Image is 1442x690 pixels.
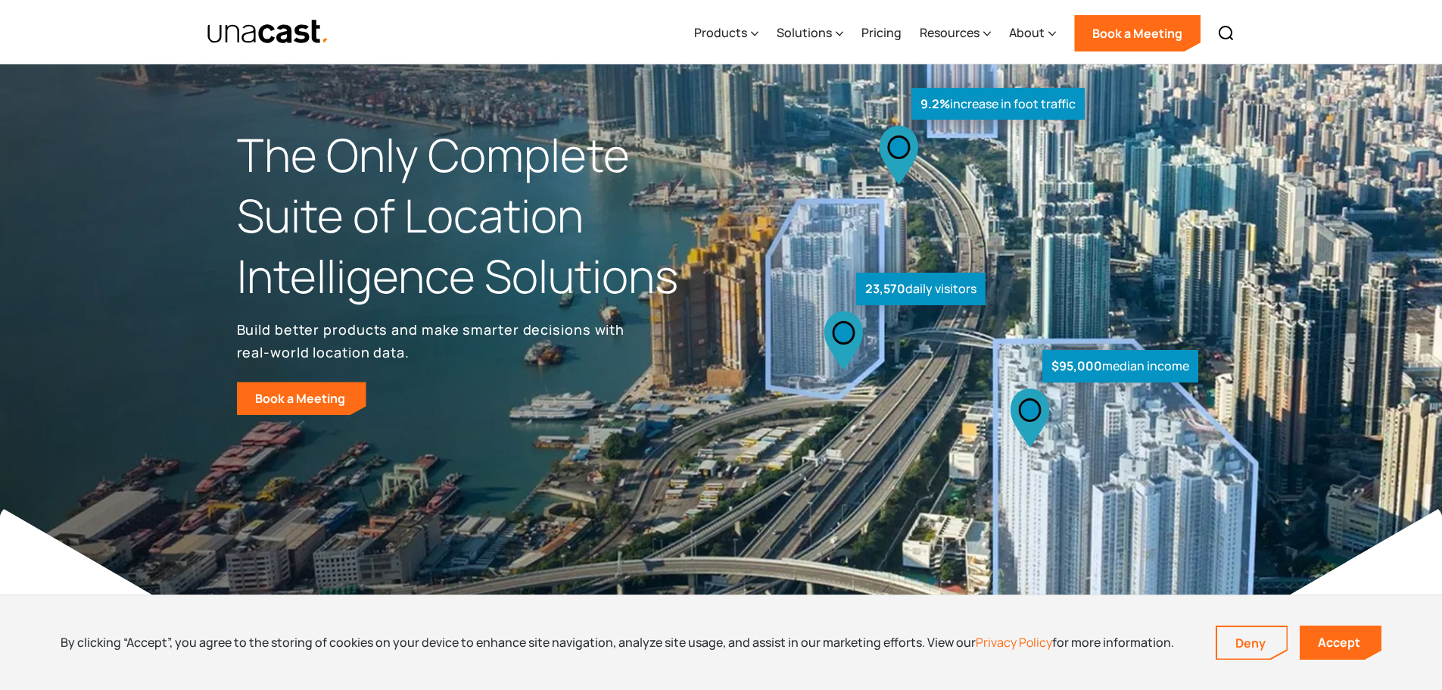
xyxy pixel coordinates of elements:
h1: The Only Complete Suite of Location Intelligence Solutions [237,125,721,306]
div: By clicking “Accept”, you agree to the storing of cookies on your device to enhance site navigati... [61,634,1174,651]
div: increase in foot traffic [911,88,1085,120]
div: daily visitors [856,273,986,305]
a: Pricing [861,2,902,64]
strong: 23,570 [865,280,905,297]
div: Products [694,23,747,42]
p: Build better products and make smarter decisions with real-world location data. [237,318,631,364]
div: median income [1042,350,1198,382]
a: Book a Meeting [237,382,366,415]
div: Solutions [777,2,843,64]
div: Resources [920,2,991,64]
a: Privacy Policy [976,634,1052,651]
a: home [207,19,330,45]
div: About [1009,2,1056,64]
div: About [1009,23,1045,42]
strong: $95,000 [1051,357,1102,374]
div: Resources [920,23,980,42]
a: Accept [1300,626,1381,660]
a: Deny [1217,627,1287,659]
div: Products [694,2,758,64]
div: Solutions [777,23,832,42]
img: Unacast text logo [207,19,330,45]
strong: 9.2% [920,95,950,112]
a: Book a Meeting [1074,15,1201,52]
img: Search icon [1217,24,1235,42]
